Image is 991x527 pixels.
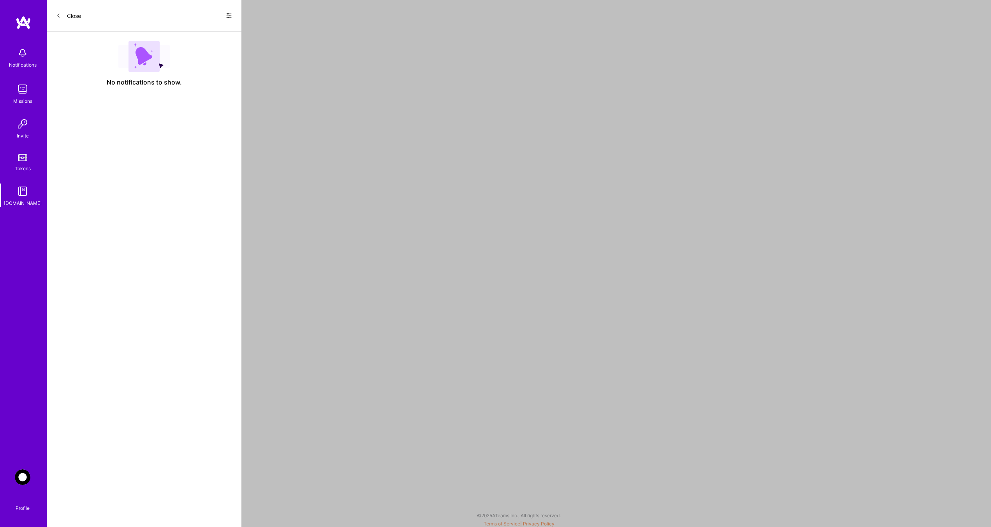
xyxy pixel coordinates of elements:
[16,504,30,511] div: Profile
[15,469,30,485] img: AnyTeam: Team for AI-Powered Sales Platform
[15,164,31,173] div: Tokens
[17,132,29,140] div: Invite
[15,45,30,61] img: bell
[15,81,30,97] img: teamwork
[13,469,32,485] a: AnyTeam: Team for AI-Powered Sales Platform
[15,183,30,199] img: guide book
[13,496,32,511] a: Profile
[4,199,42,207] div: [DOMAIN_NAME]
[9,61,37,69] div: Notifications
[56,9,81,22] button: Close
[118,41,170,72] img: empty
[16,16,31,30] img: logo
[15,116,30,132] img: Invite
[13,97,32,105] div: Missions
[18,154,27,161] img: tokens
[107,78,182,86] span: No notifications to show.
